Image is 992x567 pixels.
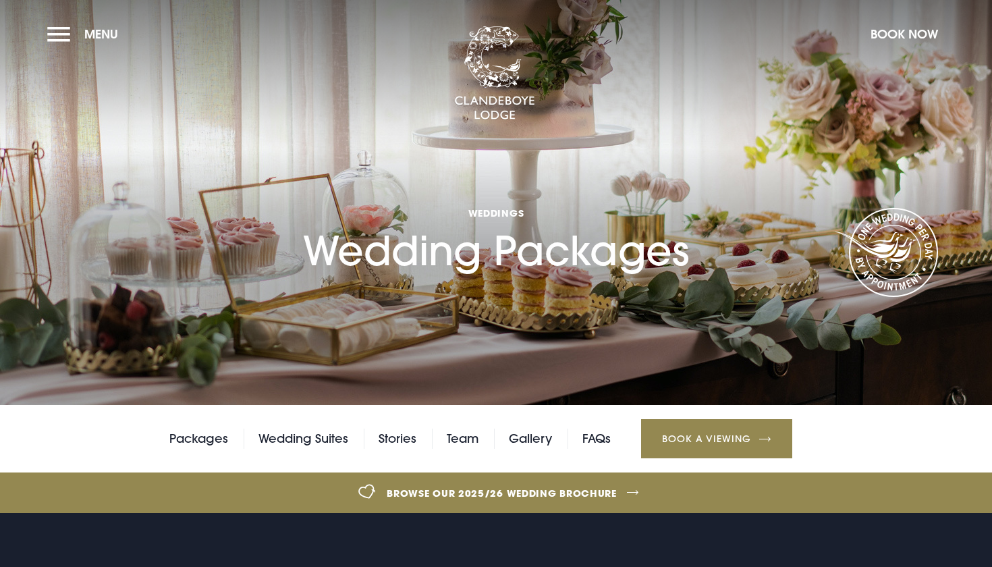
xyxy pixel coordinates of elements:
img: Clandeboye Lodge [454,26,535,121]
a: Gallery [509,429,552,449]
button: Book Now [864,20,945,49]
h1: Wedding Packages [303,137,689,275]
a: Wedding Suites [258,429,348,449]
span: Weddings [303,207,689,219]
a: Team [447,429,478,449]
a: Stories [379,429,416,449]
span: Menu [84,26,118,42]
a: Book a Viewing [641,419,792,458]
a: Packages [169,429,228,449]
a: FAQs [582,429,611,449]
button: Menu [47,20,125,49]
